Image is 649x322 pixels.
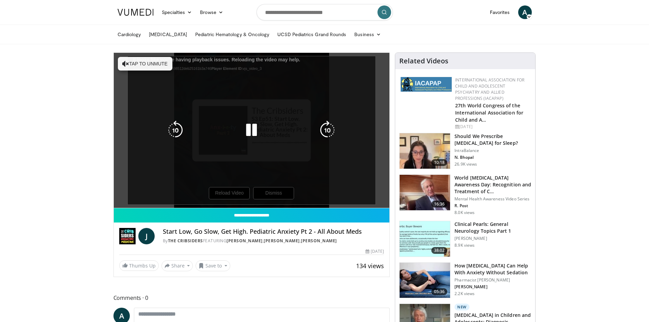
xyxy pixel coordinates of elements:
[454,221,531,234] h3: Clinical Pearls: General Neurology Topics Part 1
[113,28,145,41] a: Cardiology
[399,174,531,215] a: 16:36 World [MEDICAL_DATA] Awareness Day: Recognition and Treatment of C… Mental Health Awareness...
[366,248,384,255] div: [DATE]
[454,196,531,202] p: Mental Health Awareness Video Series
[257,4,393,20] input: Search topics, interventions
[227,238,263,244] a: [PERSON_NAME]
[158,5,196,19] a: Specialties
[400,263,450,298] img: 7bfe4765-2bdb-4a7e-8d24-83e30517bd33.150x105_q85_crop-smart_upscale.jpg
[400,221,450,257] img: 91ec4e47-6cc3-4d45-a77d-be3eb23d61cb.150x105_q85_crop-smart_upscale.jpg
[138,228,155,244] a: J
[119,228,136,244] img: The Cribsiders
[455,124,530,130] div: [DATE]
[113,293,390,302] span: Comments 0
[431,288,448,295] span: 05:36
[454,174,531,195] h3: World [MEDICAL_DATA] Awareness Day: Recognition and Treatment of C…
[401,77,452,92] img: 2a9917ce-aac2-4f82-acde-720e532d7410.png.150x105_q85_autocrop_double_scale_upscale_version-0.2.png
[118,57,172,71] button: Tap to unmute
[196,5,227,19] a: Browse
[399,262,531,298] a: 05:36 How [MEDICAL_DATA] Can Help With Anxiety Without Sedation Pharmacist [PERSON_NAME] [PERSON_...
[264,238,300,244] a: [PERSON_NAME]
[399,57,448,65] h4: Related Videos
[455,77,524,101] a: International Association for Child and Adolescent Psychiatry and Allied Professions (IACAPAP)
[454,155,531,160] p: N. Bhopal
[145,28,191,41] a: [MEDICAL_DATA]
[454,210,475,215] p: 8.0K views
[454,133,531,147] h3: Should We Prescribe [MEDICAL_DATA] for Sleep?
[399,221,531,257] a: 38:02 Clinical Pearls: General Neurology Topics Part 1 [PERSON_NAME] 8.9K views
[356,262,384,270] span: 134 views
[168,238,203,244] a: The Cribsiders
[114,53,390,208] video-js: Video Player
[431,201,448,208] span: 16:36
[400,175,450,210] img: dad9b3bb-f8af-4dab-abc0-c3e0a61b252e.150x105_q85_crop-smart_upscale.jpg
[454,262,531,276] h3: How [MEDICAL_DATA] Can Help With Anxiety Without Sedation
[454,162,477,167] p: 26.9K views
[400,133,450,169] img: f7087805-6d6d-4f4e-b7c8-917543aa9d8d.150x105_q85_crop-smart_upscale.jpg
[191,28,273,41] a: Pediatric Hematology & Oncology
[454,243,475,248] p: 8.9K views
[196,260,230,271] button: Save to
[454,291,475,296] p: 2.2K views
[454,236,531,241] p: [PERSON_NAME]
[454,304,469,310] p: New
[118,9,154,16] img: VuMedi Logo
[301,238,337,244] a: [PERSON_NAME]
[518,5,532,19] a: A
[163,228,384,235] h4: Start Low, Go Slow, Get High. Pediatric Anxiety Pt 2 - All About Meds
[486,5,514,19] a: Favorites
[454,203,531,209] p: R. Post
[431,247,448,254] span: 38:02
[455,102,523,123] a: 27th World Congress of the International Association for Child and A…
[350,28,385,41] a: Business
[399,133,531,169] a: 10:18 Should We Prescribe [MEDICAL_DATA] for Sleep? IntraBalance N. Bhopal 26.9K views
[431,159,448,166] span: 10:18
[273,28,350,41] a: UCSD Pediatrics Grand Rounds
[454,277,531,283] p: Pharmacist [PERSON_NAME]
[161,260,193,271] button: Share
[119,260,159,271] a: Thumbs Up
[163,238,384,244] div: By FEATURING , ,
[454,148,531,153] p: IntraBalance
[454,284,531,290] p: [PERSON_NAME]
